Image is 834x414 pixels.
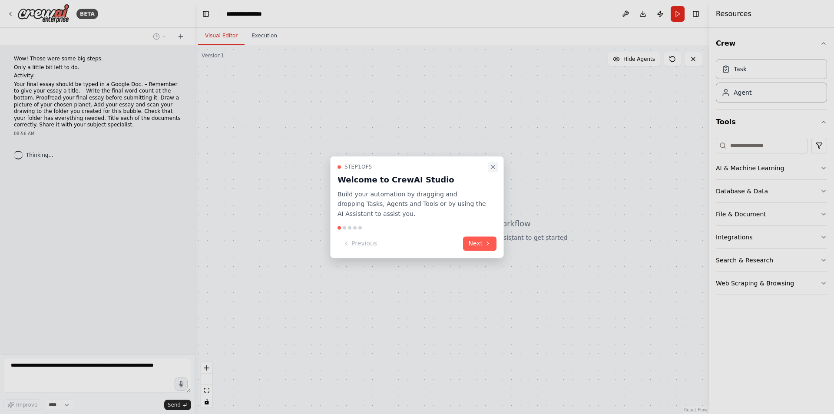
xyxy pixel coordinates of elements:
button: Next [463,236,496,251]
button: Previous [338,236,382,251]
h3: Welcome to CrewAI Studio [338,174,486,186]
p: Build your automation by dragging and dropping Tasks, Agents and Tools or by using the AI Assista... [338,189,486,219]
span: Step 1 of 5 [344,163,372,170]
button: Close walkthrough [488,162,498,172]
button: Hide left sidebar [200,8,212,20]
